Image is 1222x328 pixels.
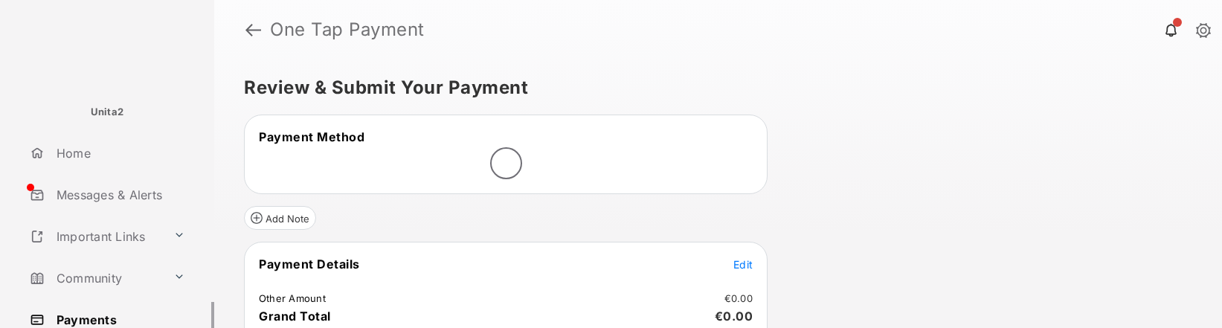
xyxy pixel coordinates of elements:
[244,79,1180,97] h5: Review & Submit Your Payment
[24,260,167,296] a: Community
[259,257,360,271] span: Payment Details
[270,21,425,39] strong: One Tap Payment
[91,105,124,120] p: Unita2
[715,309,753,324] span: €0.00
[258,292,327,305] td: Other Amount
[259,309,331,324] span: Grand Total
[724,292,753,305] td: €0.00
[24,219,167,254] a: Important Links
[244,206,316,230] button: Add Note
[24,177,214,213] a: Messages & Alerts
[733,258,753,271] span: Edit
[259,129,364,144] span: Payment Method
[733,257,753,271] button: Edit
[24,135,214,171] a: Home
